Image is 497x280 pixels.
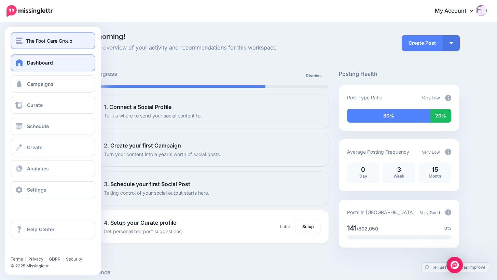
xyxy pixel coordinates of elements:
span: | [25,256,26,262]
a: Curate [11,97,95,114]
p: 3 [386,167,412,173]
a: Security [66,256,82,262]
span: Very Low [422,95,440,100]
span: Dashboard [27,60,53,66]
span: 141 [347,224,357,232]
span: Campaigns [27,81,54,87]
a: Help Center [11,221,95,238]
a: Settings [11,181,95,198]
span: | [63,256,64,262]
span: Schedule [27,123,49,129]
p: 0 [350,167,376,173]
img: Missinglettr [6,5,53,17]
span: The Foot Care Group [26,37,72,45]
span: Month [429,173,441,179]
span: Create [27,144,42,150]
span: Settings [27,187,46,193]
span: Good morning! [77,32,125,41]
a: Create Post [402,35,443,51]
p: Turn your content into a year's worth of social posts. [104,150,221,158]
a: Dismiss [302,70,326,82]
span: Here's an overview of your activity and recommendations for this workspace. [77,43,329,52]
span: Very Low [422,150,440,155]
h5: Posting Health [339,70,459,78]
button: The Foot Care Group [11,32,95,49]
p: 15 [422,167,448,173]
li: © 2025 Missinglettr [11,263,99,269]
a: Terms [11,256,23,262]
img: info-circle-grey.png [445,209,451,215]
span: Week [394,173,404,179]
p: Post Type Ratio [347,94,382,101]
a: Campaigns [11,75,95,93]
a: Later [276,221,294,233]
span: 0% [444,225,451,232]
img: info-circle-grey.png [445,149,451,155]
b: 3. Schedule your first Social Post [104,181,190,187]
p: Average Posting Frequency [347,148,409,156]
span: /802,050 [357,226,378,232]
b: 1. Connect a Social Profile [104,103,171,110]
a: Setup [295,221,320,233]
a: Dashboard [11,54,95,71]
span: Curate [27,102,43,108]
img: arrow-down-white.png [450,42,453,44]
a: Privacy [28,256,43,262]
span: Help Center [27,226,55,232]
span: | [45,256,47,262]
img: menu.png [16,38,23,44]
span: Analytics [27,166,49,171]
p: Get personalized post suggestions. [104,227,183,235]
p: Taking control of your social output starts here. [104,189,209,197]
span: Very Good [420,210,440,215]
a: Create [11,139,95,156]
img: info-circle-grey.png [445,95,451,101]
a: Schedule [11,118,95,135]
a: Tell us how we can improve [422,263,489,272]
div: Open Intercom Messenger [446,257,463,273]
b: 4. Setup your Curate profile [104,219,176,226]
p: Posts in [GEOGRAPHIC_DATA] [347,208,415,216]
h5: Performance [77,268,459,277]
a: Analytics [11,160,95,177]
iframe: Twitter Follow Button [11,247,63,253]
div: 20% of your posts in the last 30 days were manually created (i.e. were not from Drip Campaigns or... [430,109,451,123]
p: Tell us where to send your social content to. [104,112,202,120]
a: My Account [428,3,487,19]
a: GDPR [49,256,60,262]
div: 80% of your posts in the last 30 days have been from Drip Campaigns [347,109,430,123]
b: 2. Create your first Campaign [104,142,181,149]
h5: Setup Progress [77,70,203,78]
span: Day [359,173,367,179]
